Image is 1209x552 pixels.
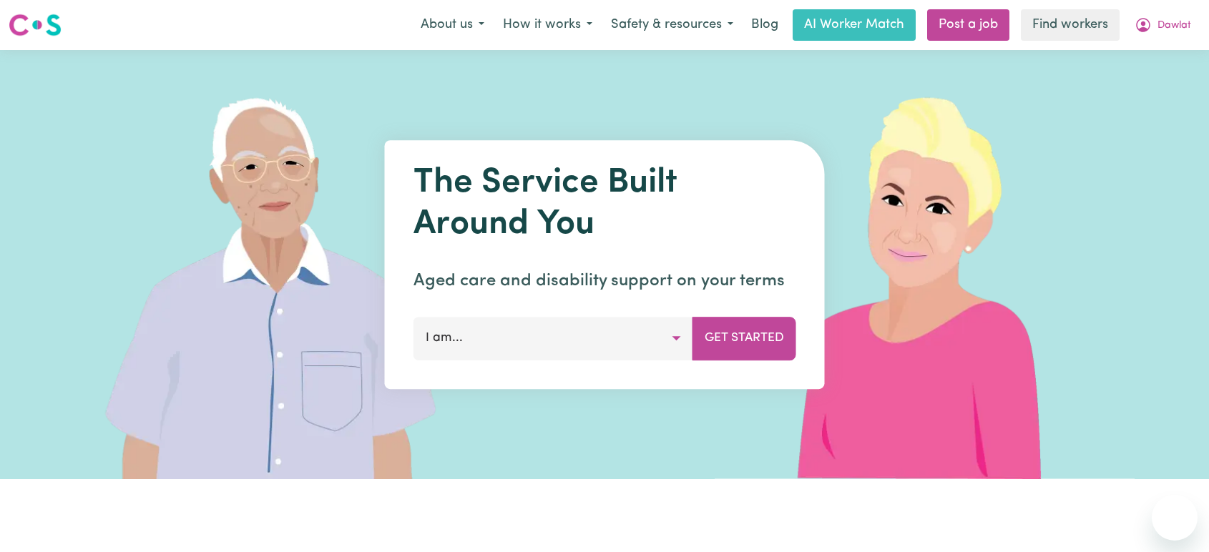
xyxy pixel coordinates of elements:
[692,317,796,360] button: Get Started
[413,268,796,294] p: Aged care and disability support on your terms
[1152,495,1198,541] iframe: Button to launch messaging window
[494,10,602,40] button: How it works
[9,9,62,41] a: Careseekers logo
[927,9,1009,41] a: Post a job
[1157,18,1191,34] span: Dawlat
[1125,10,1200,40] button: My Account
[9,12,62,38] img: Careseekers logo
[411,10,494,40] button: About us
[793,9,916,41] a: AI Worker Match
[413,317,693,360] button: I am...
[1021,9,1120,41] a: Find workers
[743,9,787,41] a: Blog
[413,163,796,245] h1: The Service Built Around You
[602,10,743,40] button: Safety & resources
